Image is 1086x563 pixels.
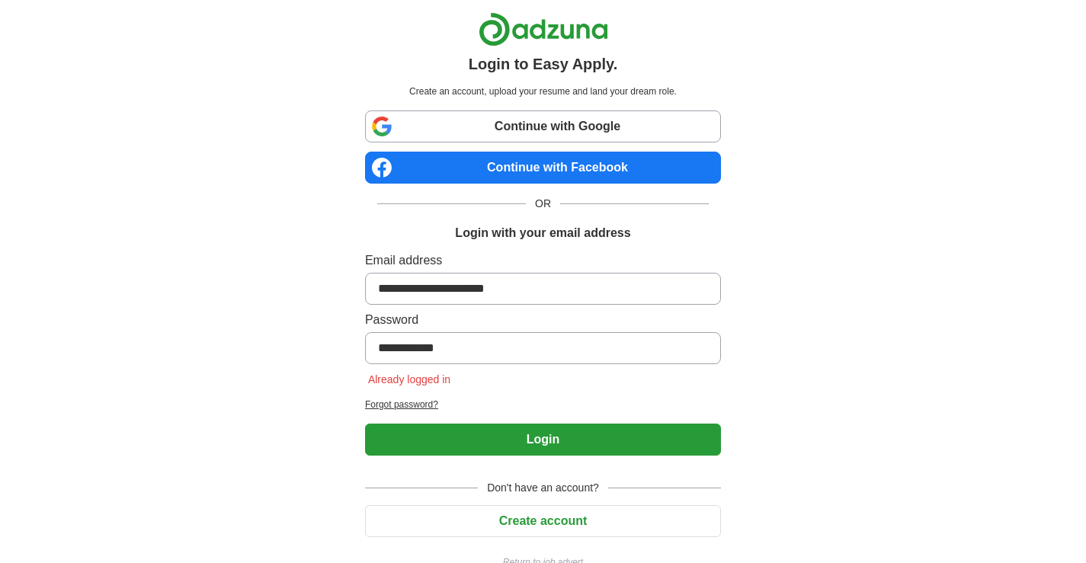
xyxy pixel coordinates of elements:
h1: Login with your email address [455,224,630,242]
a: Continue with Google [365,110,721,142]
p: Create an account, upload your resume and land your dream role. [368,85,718,98]
span: OR [526,196,560,212]
button: Login [365,424,721,456]
label: Password [365,311,721,329]
h1: Login to Easy Apply. [469,53,618,75]
label: Email address [365,251,721,270]
img: Adzuna logo [479,12,608,46]
button: Create account [365,505,721,537]
span: Already logged in [365,373,453,385]
a: Continue with Facebook [365,152,721,184]
a: Create account [365,514,721,527]
span: Don't have an account? [478,480,608,496]
a: Forgot password? [365,398,721,411]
